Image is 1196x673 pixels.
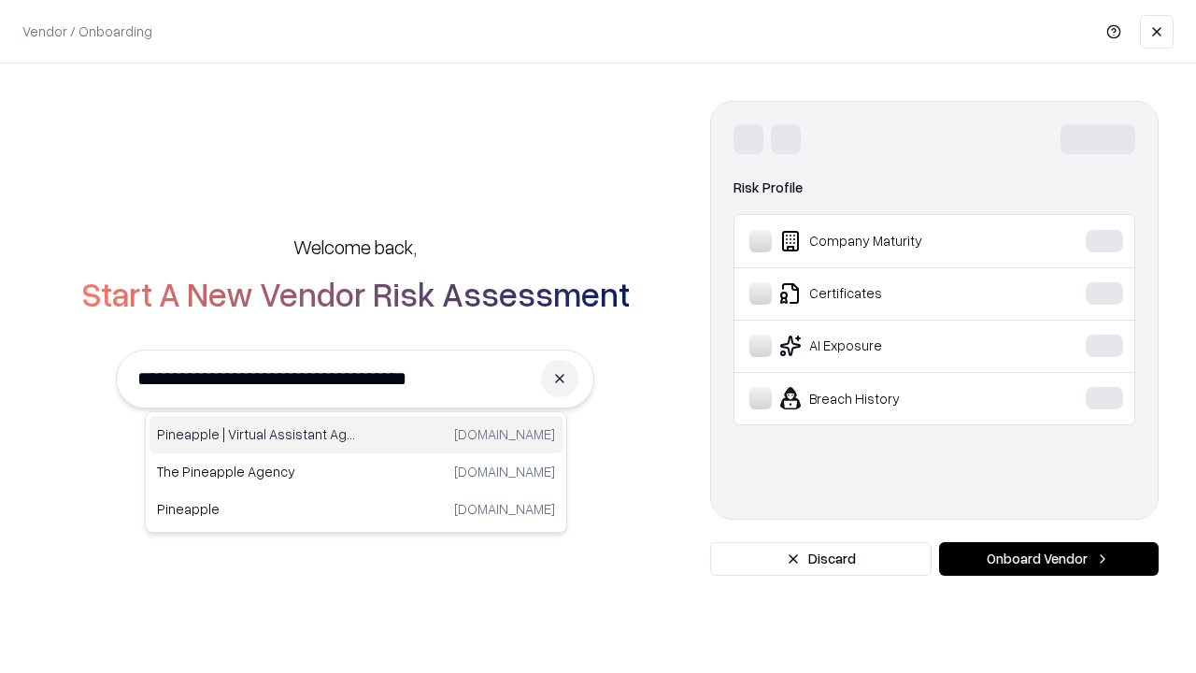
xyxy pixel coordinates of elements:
p: Pineapple | Virtual Assistant Agency [157,424,356,444]
p: [DOMAIN_NAME] [454,499,555,519]
p: Pineapple [157,499,356,519]
button: Discard [710,542,932,576]
h5: Welcome back, [293,234,417,260]
p: [DOMAIN_NAME] [454,424,555,444]
div: Company Maturity [749,230,1029,252]
div: Breach History [749,387,1029,409]
p: The Pineapple Agency [157,462,356,481]
button: Onboard Vendor [939,542,1159,576]
p: Vendor / Onboarding [22,21,152,41]
p: [DOMAIN_NAME] [454,462,555,481]
div: Certificates [749,282,1029,305]
div: Risk Profile [733,177,1135,199]
h2: Start A New Vendor Risk Assessment [81,275,630,312]
div: Suggestions [145,411,567,533]
div: AI Exposure [749,335,1029,357]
